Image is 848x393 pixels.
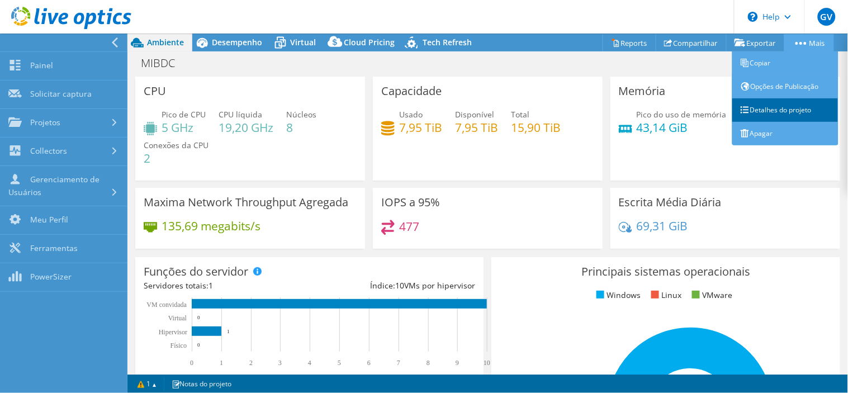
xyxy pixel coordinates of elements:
h3: Memória [619,85,666,97]
text: 1 [220,359,223,367]
h4: 43,14 GiB [637,121,727,134]
li: Windows [594,289,641,301]
text: 3 [278,359,282,367]
text: 0 [190,359,193,367]
text: 5 [338,359,341,367]
a: Detalhes do projeto [732,98,838,122]
text: VM convidada [146,301,187,309]
h3: Maxima Network Throughput Agregada [144,196,348,209]
a: Exportar [726,34,785,51]
h4: 477 [399,220,419,233]
a: Reports [603,34,656,51]
li: Linux [648,289,682,301]
text: Virtual [168,314,187,322]
h4: 7,95 TiB [399,121,442,134]
h4: 5 GHz [162,121,206,134]
div: Índice: VMs por hipervisor [310,280,476,292]
h3: IOPS a 95% [381,196,440,209]
h4: 8 [286,121,316,134]
text: 0 [197,342,200,348]
text: Hipervisor [159,328,187,336]
span: Tech Refresh [423,37,472,48]
span: Usado [399,109,423,120]
span: 10 [395,280,404,291]
svg: \n [748,12,758,22]
h4: 15,90 TiB [511,121,561,134]
a: Copiar [732,51,838,75]
a: Compartilhar [656,34,727,51]
h3: CPU [144,85,166,97]
h1: MIBDC [136,57,192,69]
text: 6 [367,359,371,367]
span: GV [818,8,836,26]
text: 4 [308,359,311,367]
h3: Capacidade [381,85,442,97]
text: 8 [427,359,430,367]
h3: Principais sistemas operacionais [500,266,831,278]
tspan: Físico [170,342,187,349]
text: 7 [397,359,400,367]
span: Virtual [290,37,316,48]
span: Conexões da CPU [144,140,209,150]
a: Opções de Publicação [732,75,838,98]
text: 0 [197,315,200,320]
h4: 7,95 TiB [455,121,498,134]
span: Pico de CPU [162,109,206,120]
a: 1 [130,377,164,391]
a: Apagar [732,122,838,145]
h4: 2 [144,152,209,164]
text: 2 [249,359,253,367]
li: VMware [689,289,733,301]
h4: 69,31 GiB [637,220,688,232]
span: Cloud Pricing [344,37,395,48]
h4: 19,20 GHz [219,121,273,134]
a: Mais [784,34,834,51]
text: 10 [484,359,490,367]
span: Núcleos [286,109,316,120]
text: 1 [227,329,230,334]
div: Servidores totais: [144,280,310,292]
text: 9 [456,359,459,367]
span: 1 [209,280,213,291]
h3: Funções do servidor [144,266,248,278]
span: Ambiente [147,37,184,48]
span: CPU líquida [219,109,262,120]
span: Desempenho [212,37,262,48]
span: Total [511,109,529,120]
h4: 135,69 megabits/s [162,220,260,232]
h3: Escrita Média Diária [619,196,722,209]
span: Disponível [455,109,494,120]
span: Pico do uso de memória [637,109,727,120]
a: Notas do projeto [164,377,239,391]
